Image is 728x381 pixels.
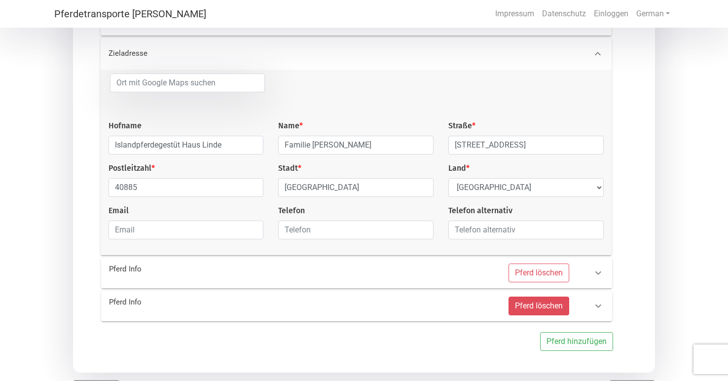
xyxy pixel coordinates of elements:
label: Hofname [109,120,142,132]
label: Email [109,205,129,217]
a: Pferdetransporte [PERSON_NAME] [54,4,206,24]
label: Telefon alternativ [448,205,512,217]
input: Stadt [278,178,434,197]
div: Pferd InfoPferd löschen [101,258,612,288]
button: Pferd löschen [509,297,569,315]
a: Impressum [491,4,538,24]
input: Farm Name [109,136,264,154]
input: Telefon alternativ [448,221,604,239]
label: Land [448,162,470,174]
input: Telefon [278,221,434,239]
label: Name [278,120,303,132]
label: Telefon [278,205,305,217]
label: Postleitzahl [109,162,155,174]
a: Datenschutz [538,4,590,24]
input: Name [278,136,434,154]
a: German [632,4,674,24]
button: Pferd löschen [509,264,569,282]
div: Zieladresse [101,70,612,255]
button: Pferd hinzufügen [540,332,613,351]
input: Straße [448,136,604,154]
div: Pferd InfoPferd löschen [101,291,612,321]
input: Email [109,221,264,239]
label: Stadt [278,162,301,174]
input: Ort mit Google Maps suchen [110,74,265,92]
a: Einloggen [590,4,632,24]
p: Pferd Info [109,264,333,275]
input: Postleitzahl [109,178,264,197]
div: Zieladresse [101,38,612,70]
label: Straße [448,120,475,132]
p: Zieladresse [109,48,332,59]
p: Pferd Info [109,297,333,308]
